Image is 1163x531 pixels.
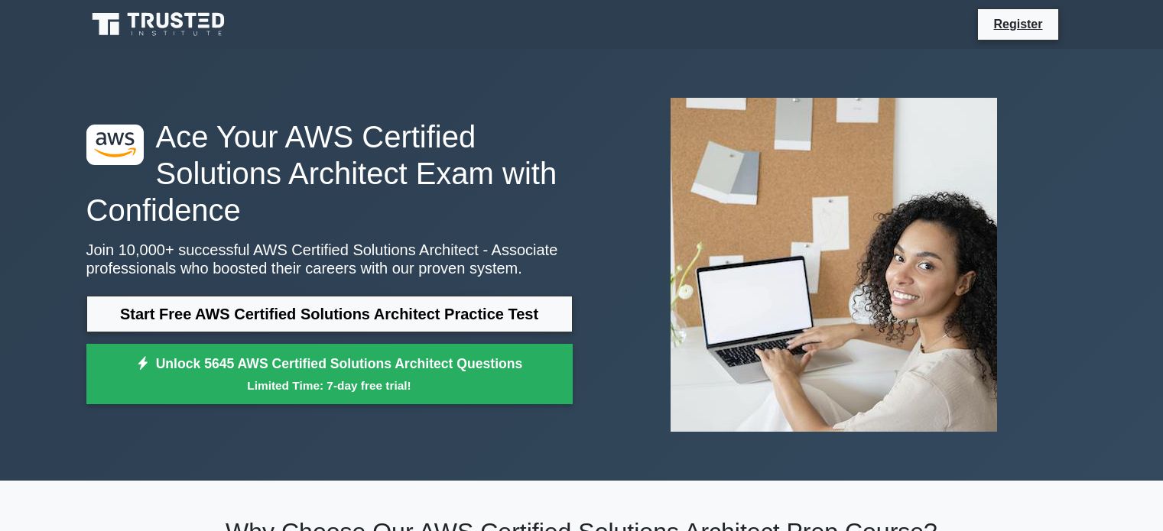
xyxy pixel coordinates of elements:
[86,296,573,332] a: Start Free AWS Certified Solutions Architect Practice Test
[106,377,554,394] small: Limited Time: 7-day free trial!
[86,344,573,405] a: Unlock 5645 AWS Certified Solutions Architect QuestionsLimited Time: 7-day free trial!
[86,241,573,277] p: Join 10,000+ successful AWS Certified Solutions Architect - Associate professionals who boosted t...
[86,118,573,228] h1: Ace Your AWS Certified Solutions Architect Exam with Confidence
[984,15,1051,34] a: Register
